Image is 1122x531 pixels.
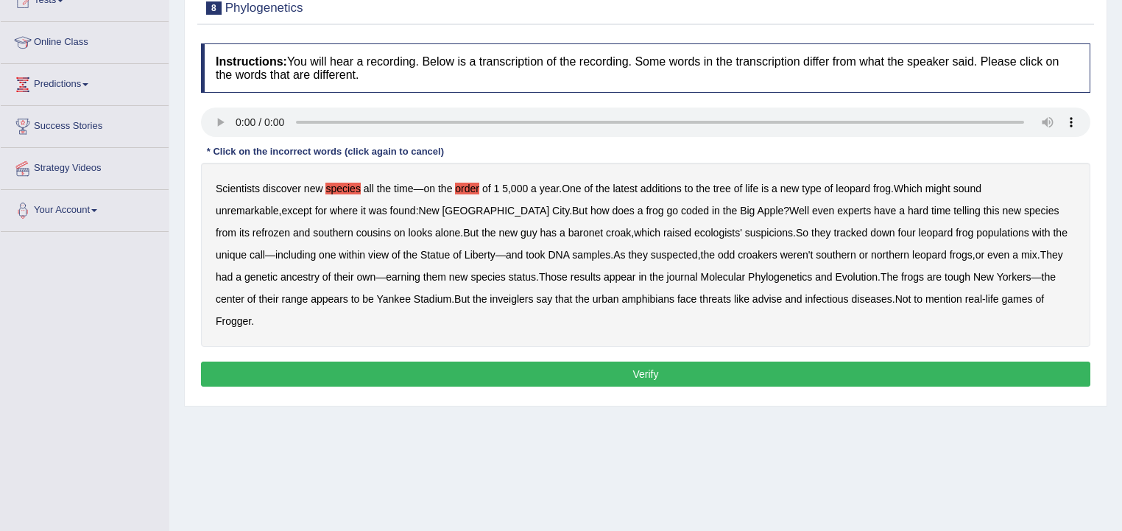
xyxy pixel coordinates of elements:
b: Scientists [216,183,260,194]
b: samples [572,249,610,261]
b: have [874,205,896,217]
b: diseases [852,293,892,305]
b: of [247,293,256,305]
b: The [881,271,898,283]
b: they [811,227,830,239]
b: time [931,205,950,217]
b: appears [311,293,348,305]
b: order [455,183,479,194]
b: range [282,293,308,305]
b: refrozen [253,227,290,239]
b: of [322,271,331,283]
b: view [368,249,389,261]
b: with [1032,227,1051,239]
b: croakers [738,249,777,261]
b: infectious [805,293,848,305]
b: frog [873,183,891,194]
b: might [925,183,950,194]
div: — , . . , : . ? . , . — — . , , . — . . — . . - . [201,163,1090,347]
b: the [438,183,452,194]
b: But [572,205,588,217]
b: had [216,271,233,283]
b: sound [953,183,981,194]
b: One [562,183,581,194]
b: suspected [651,249,698,261]
b: Apple [758,205,784,217]
b: how [590,205,610,217]
b: to [914,293,922,305]
b: on [424,183,436,194]
b: experts [837,205,871,217]
b: has [540,227,557,239]
b: call [250,249,265,261]
b: 1 [493,183,499,194]
b: the [701,249,715,261]
b: from [216,227,236,239]
b: journal [667,271,698,283]
b: So [796,227,808,239]
b: a [899,205,905,217]
b: southern [313,227,353,239]
b: and [293,227,310,239]
span: 8 [206,1,222,15]
b: of [734,183,743,194]
b: Statue [420,249,450,261]
b: face [677,293,696,305]
b: inveiglers [490,293,533,305]
b: discover [263,183,301,194]
b: the [1042,271,1056,283]
b: leopard [836,183,870,194]
b: it [361,205,366,217]
b: a [236,271,241,283]
b: even [987,249,1009,261]
b: southern [816,249,855,261]
a: Success Stories [1,106,169,143]
b: and [815,271,832,283]
b: leopard [919,227,953,239]
b: of [825,183,833,194]
b: 000 [511,183,528,194]
b: leopard [912,249,947,261]
b: Those [539,271,568,283]
b: odd [718,249,735,261]
b: northern [871,249,909,261]
b: Yorkers [997,271,1031,283]
b: which [634,227,660,239]
b: telling [953,205,981,217]
b: species [325,183,360,194]
b: the [403,249,417,261]
div: * Click on the incorrect words (click again to cancel) [201,144,450,158]
b: the [696,183,710,194]
b: Molecular [700,271,745,283]
b: frog [646,205,663,217]
b: in [638,271,646,283]
b: raised [663,227,691,239]
b: one [319,249,336,261]
b: they [628,249,647,261]
b: 5 [502,183,508,194]
b: games [1001,293,1032,305]
b: even [812,205,834,217]
b: earning [386,271,420,283]
b: tree [713,183,731,194]
b: like [734,293,749,305]
b: was [369,205,387,217]
b: frogs [950,249,973,261]
b: new [780,183,800,194]
b: looks [408,227,432,239]
b: or [975,249,984,261]
b: new [498,227,518,239]
b: DNA [548,249,569,261]
b: But [454,293,470,305]
b: and [785,293,802,305]
b: City [552,205,569,217]
b: coded [681,205,709,217]
b: croak [606,227,631,239]
b: a [560,227,565,239]
b: is [761,183,769,194]
b: Not [895,293,911,305]
b: of [453,249,462,261]
b: for [315,205,327,217]
b: [GEOGRAPHIC_DATA] [442,205,549,217]
b: the [1053,227,1067,239]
